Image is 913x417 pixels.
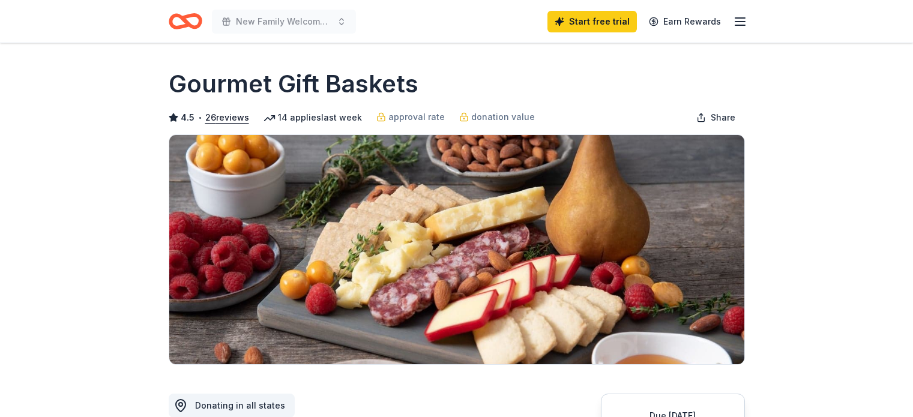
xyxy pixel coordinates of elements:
[547,11,637,32] a: Start free trial
[687,106,745,130] button: Share
[169,135,744,364] img: Image for Gourmet Gift Baskets
[169,67,418,101] h1: Gourmet Gift Baskets
[212,10,356,34] button: New Family Welcome Dinner
[169,7,202,35] a: Home
[376,110,445,124] a: approval rate
[264,110,362,125] div: 14 applies last week
[195,400,285,410] span: Donating in all states
[388,110,445,124] span: approval rate
[197,113,202,122] span: •
[471,110,535,124] span: donation value
[459,110,535,124] a: donation value
[711,110,735,125] span: Share
[181,110,194,125] span: 4.5
[642,11,728,32] a: Earn Rewards
[205,110,249,125] button: 26reviews
[236,14,332,29] span: New Family Welcome Dinner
